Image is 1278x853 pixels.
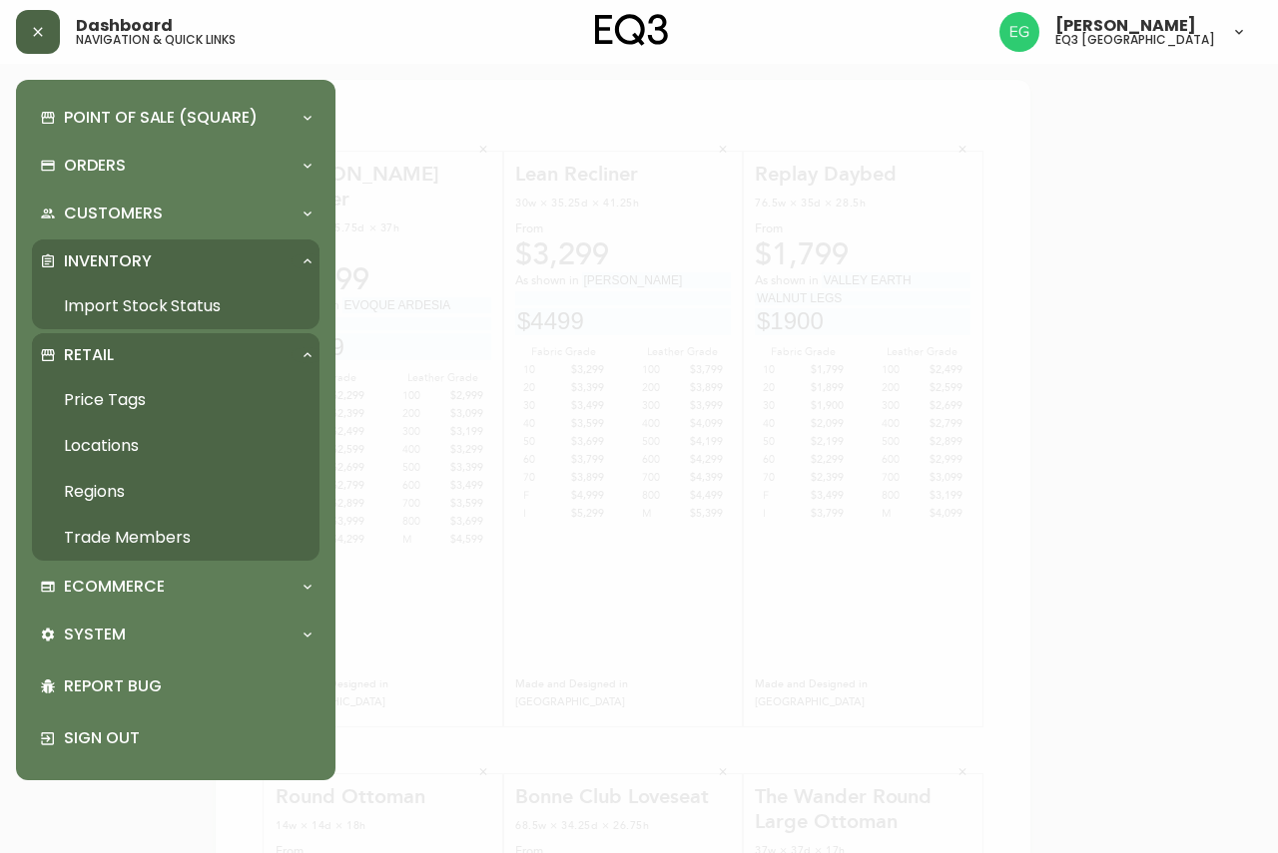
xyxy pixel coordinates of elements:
[76,18,173,34] span: Dashboard
[32,613,319,656] div: System
[64,250,152,272] p: Inventory
[32,377,319,423] a: Price Tags
[64,576,165,598] p: Ecommerce
[1055,34,1215,46] h5: eq3 [GEOGRAPHIC_DATA]
[32,144,319,188] div: Orders
[595,14,669,46] img: logo
[32,333,319,377] div: Retail
[64,675,312,697] p: Report Bug
[32,515,319,561] a: Trade Members
[64,107,258,129] p: Point of Sale (Square)
[1055,18,1196,34] span: [PERSON_NAME]
[32,660,319,712] div: Report Bug
[64,624,126,645] p: System
[32,239,319,283] div: Inventory
[76,34,236,46] h5: navigation & quick links
[32,283,319,329] a: Import Stock Status
[32,469,319,515] a: Regions
[999,12,1039,52] img: db11c1629862fe82d63d0774b1b54d2b
[32,192,319,235] div: Customers
[32,423,319,469] a: Locations
[32,712,319,764] div: Sign Out
[32,565,319,609] div: Ecommerce
[64,203,163,224] p: Customers
[64,155,126,177] p: Orders
[64,344,114,366] p: Retail
[32,96,319,140] div: Point of Sale (Square)
[64,727,312,749] p: Sign Out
